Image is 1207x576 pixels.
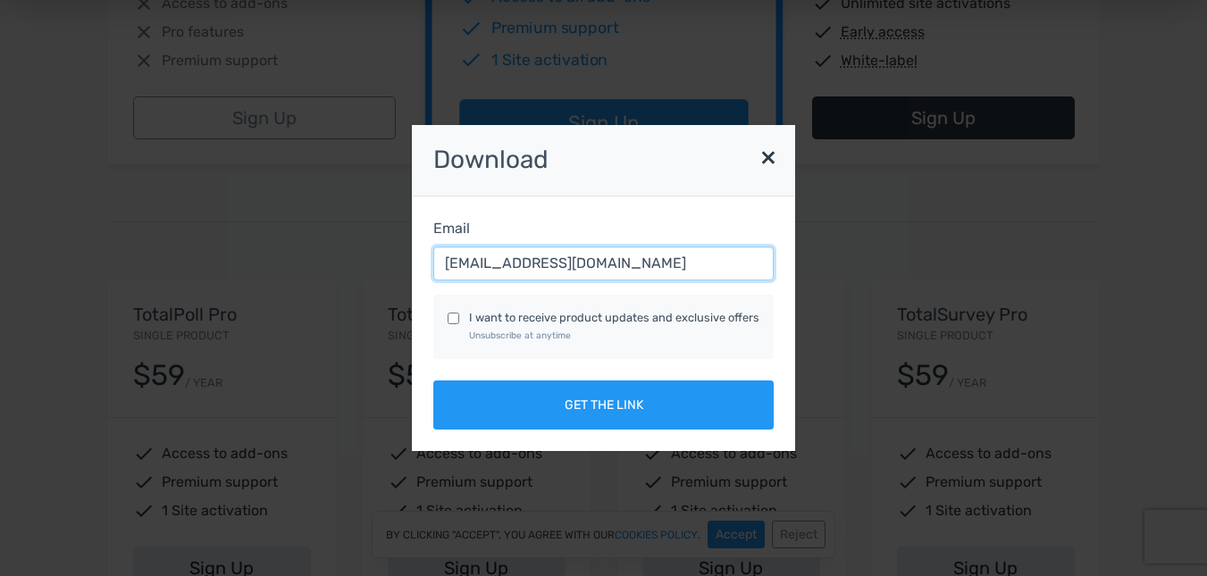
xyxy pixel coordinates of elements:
[412,125,795,196] h3: Download
[469,330,571,341] small: Unsubscribe at anytime
[433,218,470,239] label: Email
[750,134,786,179] button: ×
[469,309,759,343] label: I want to receive product updates and exclusive offers
[433,380,774,430] button: Get the link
